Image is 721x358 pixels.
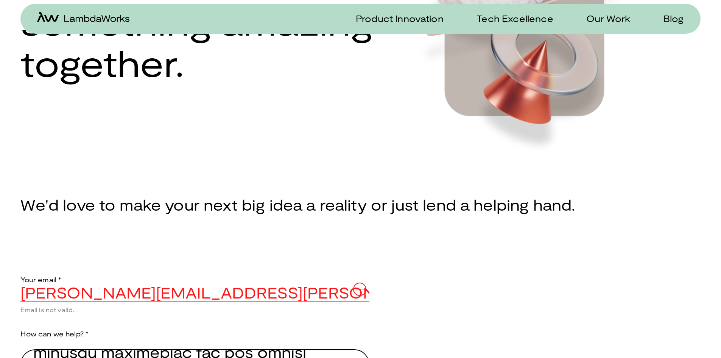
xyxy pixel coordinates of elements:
p: How can we help? * [20,313,369,338]
a: Tech Excellence [467,13,553,24]
a: Blog [654,13,684,24]
p: Product Innovation [356,13,444,24]
input: your@email.com [20,284,369,302]
div: Email is not valid. [20,306,369,313]
p: Your email * [20,259,369,284]
a: home-icon [37,12,129,25]
a: Our Work [577,13,630,24]
h4: We'd love to make your next big idea a reality or just lend a helping hand. [20,196,596,214]
p: Blog [663,13,684,24]
a: Product Innovation [347,13,444,24]
p: Tech Excellence [477,13,553,24]
p: Our Work [586,13,630,24]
